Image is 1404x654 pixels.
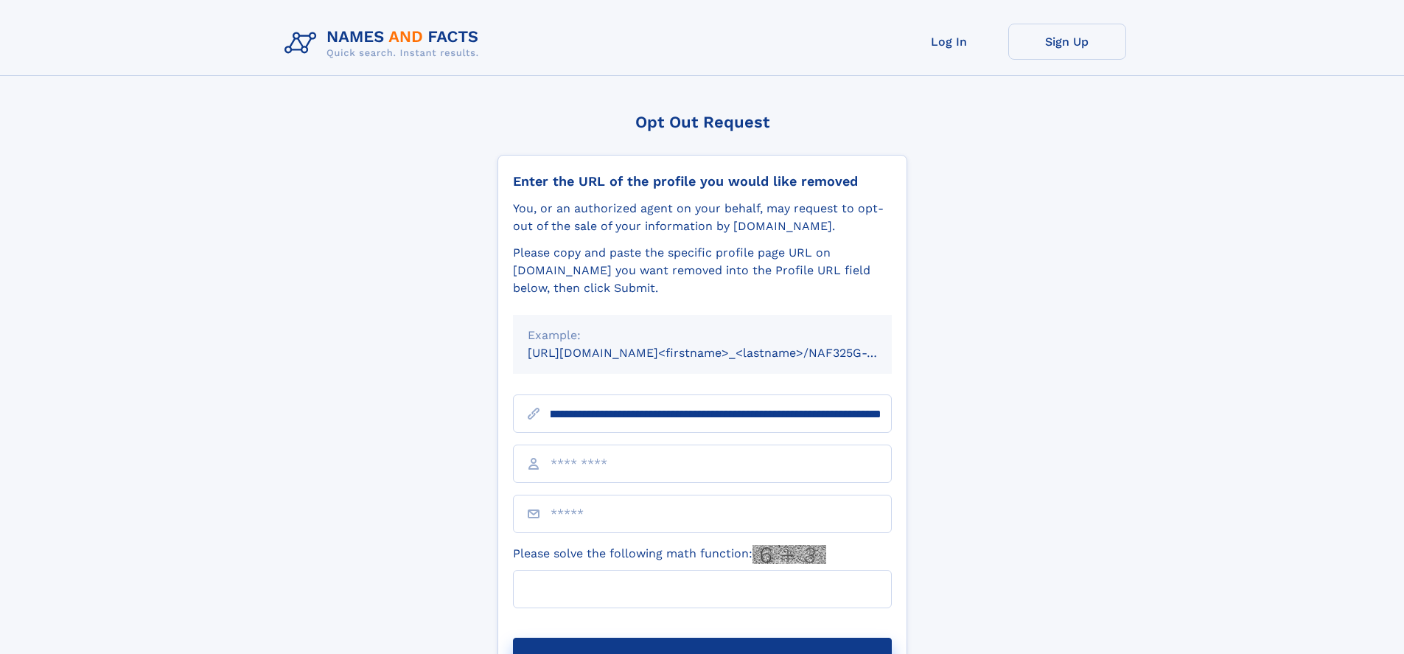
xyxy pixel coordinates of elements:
[528,346,920,360] small: [URL][DOMAIN_NAME]<firstname>_<lastname>/NAF325G-xxxxxxxx
[513,545,826,564] label: Please solve the following math function:
[890,24,1008,60] a: Log In
[1008,24,1126,60] a: Sign Up
[513,173,892,189] div: Enter the URL of the profile you would like removed
[528,327,877,344] div: Example:
[279,24,491,63] img: Logo Names and Facts
[513,244,892,297] div: Please copy and paste the specific profile page URL on [DOMAIN_NAME] you want removed into the Pr...
[513,200,892,235] div: You, or an authorized agent on your behalf, may request to opt-out of the sale of your informatio...
[497,113,907,131] div: Opt Out Request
